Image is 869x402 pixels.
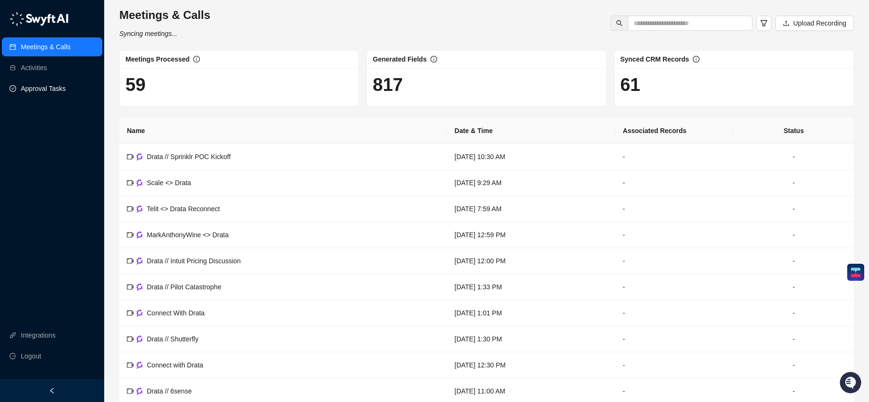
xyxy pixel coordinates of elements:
td: - [615,274,734,300]
div: 📚 [9,134,17,141]
span: left [49,387,55,394]
span: Scale <> Drata [147,179,191,187]
h1: 59 [125,74,353,96]
span: Drata // Pilot Catastrophe [147,283,221,291]
div: We're available if you need us! [32,95,120,103]
td: [DATE] 12:30 PM [447,352,615,378]
th: Status [734,118,854,144]
img: gong-Dwh8HbPa.png [136,387,143,394]
a: Meetings & Calls [21,37,71,56]
span: MarkAnthonyWine <> Drata [147,231,229,239]
td: - [734,300,854,326]
button: Upload Recording [775,16,854,31]
img: gong-Dwh8HbPa.png [136,309,143,316]
td: [DATE] 10:30 AM [447,144,615,170]
td: - [615,248,734,274]
td: [DATE] 12:59 PM [447,222,615,248]
td: [DATE] 1:33 PM [447,274,615,300]
td: - [615,196,734,222]
span: video-camera [127,153,134,160]
span: Meetings Processed [125,55,189,63]
img: gong-Dwh8HbPa.png [136,179,143,186]
span: Connect with Drata [147,361,203,369]
span: info-circle [693,56,699,63]
h1: 61 [620,74,848,96]
span: video-camera [127,179,134,186]
td: - [615,222,734,248]
img: logo-05li4sbe.png [9,12,69,26]
i: Syncing meetings... [119,30,177,37]
span: Drata // Shutterfly [147,335,198,343]
span: Status [52,133,73,142]
td: [DATE] 1:30 PM [447,326,615,352]
img: gong-Dwh8HbPa.png [136,205,143,212]
td: - [615,300,734,326]
a: Activities [21,58,47,77]
span: Telit <> Drata Reconnect [147,205,220,213]
td: - [734,170,854,196]
td: - [734,274,854,300]
img: Swyft AI [9,9,28,28]
span: video-camera [127,205,134,212]
img: gong-Dwh8HbPa.png [136,257,143,264]
td: - [615,170,734,196]
span: logout [9,353,16,359]
span: video-camera [127,310,134,316]
span: Logout [21,347,41,366]
td: [DATE] 7:59 AM [447,196,615,222]
div: 📶 [43,134,50,141]
img: gong-Dwh8HbPa.png [136,335,143,342]
td: - [615,326,734,352]
span: Pylon [94,156,115,163]
span: Upload Recording [793,18,846,28]
span: video-camera [127,362,134,368]
td: - [615,144,734,170]
th: Date & Time [447,118,615,144]
span: video-camera [127,284,134,290]
span: Docs [19,133,35,142]
td: [DATE] 1:01 PM [447,300,615,326]
h3: Meetings & Calls [119,8,210,23]
span: Drata // Intuit Pricing Discussion [147,257,241,265]
img: gong-Dwh8HbPa.png [136,231,143,238]
span: video-camera [127,232,134,238]
a: 📚Docs [6,129,39,146]
img: gong-Dwh8HbPa.png [136,153,143,160]
img: gong-Dwh8HbPa.png [136,283,143,290]
img: 5124521997842_fc6d7dfcefe973c2e489_88.png [9,86,27,103]
th: Associated Records [615,118,734,144]
td: - [615,352,734,378]
span: Generated Fields [373,55,427,63]
span: search [616,20,623,27]
a: Approval Tasks [21,79,66,98]
h2: How can we help? [9,53,172,68]
td: - [734,248,854,274]
span: info-circle [193,56,200,63]
td: - [734,326,854,352]
span: Drata // 6sense [147,387,192,395]
span: upload [783,20,789,27]
span: filter [760,19,768,27]
h1: 817 [373,74,600,96]
td: - [734,144,854,170]
button: Start new chat [161,89,172,100]
span: Synced CRM Records [620,55,689,63]
th: Name [119,118,447,144]
span: video-camera [127,258,134,264]
span: Connect With Drata [147,309,205,317]
a: Integrations [21,326,55,345]
td: - [734,352,854,378]
td: [DATE] 9:29 AM [447,170,615,196]
span: Drata // Sprinklr POC Kickoff [147,153,231,161]
td: - [734,222,854,248]
a: 📶Status [39,129,77,146]
img: gong-Dwh8HbPa.png [136,361,143,368]
span: video-camera [127,336,134,342]
td: [DATE] 12:00 PM [447,248,615,274]
a: Powered byPylon [67,155,115,163]
p: Welcome 👋 [9,38,172,53]
iframe: Open customer support [839,371,864,396]
span: video-camera [127,388,134,394]
div: Start new chat [32,86,155,95]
